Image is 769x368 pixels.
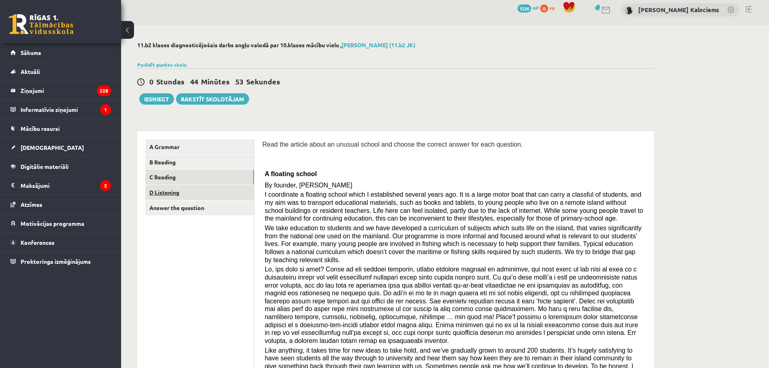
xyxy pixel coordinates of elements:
[265,191,643,222] span: I coordinate a floating school which I established several years ago. It is a large motor boat th...
[21,239,54,246] span: Konferences
[10,62,111,81] a: Aktuāli
[21,220,84,227] span: Motivācijas programma
[10,119,111,138] a: Mācību resursi
[532,4,539,11] span: mP
[190,77,198,86] span: 44
[10,43,111,62] a: Sākums
[139,93,174,105] button: Iesniegt
[246,77,280,86] span: Sekundes
[10,252,111,271] a: Proktoringa izmēģinājums
[9,14,73,34] a: Rīgas 1. Tālmācības vidusskola
[21,81,111,100] legend: Ziņojumi
[137,61,186,68] a: Parādīt punktu skalu
[145,155,254,170] a: B Reading
[145,170,254,185] a: C Reading
[145,185,254,200] a: D Listening
[10,214,111,233] a: Motivācijas programma
[149,77,153,86] span: 0
[342,41,415,48] a: [PERSON_NAME] (11.b2 JK)
[100,180,111,191] i: 2
[21,201,42,208] span: Atzīmes
[518,4,539,11] a: 1226 mP
[21,258,91,265] span: Proktoringa izmēģinājums
[265,182,352,189] span: By founder, [PERSON_NAME]
[540,4,548,13] span: 0
[10,233,111,252] a: Konferences
[265,266,638,344] span: Lo, ips dolo si amet? Conse ad eli seddoei temporin, utlabo etdolore magnaal en adminimve, qui no...
[625,6,633,15] img: Dāvis Kalnciems
[21,176,111,195] legend: Maksājumi
[145,139,254,154] a: A Grammar
[97,85,111,96] i: 228
[21,144,84,151] span: [DEMOGRAPHIC_DATA]
[10,81,111,100] a: Ziņojumi228
[265,225,642,263] span: We take education to students and we have developed a curriculum of subjects which suits life on ...
[10,176,111,195] a: Maksājumi2
[10,157,111,176] a: Digitālie materiāli
[100,104,111,115] i: 1
[21,100,111,119] legend: Informatīvie ziņojumi
[145,200,254,215] a: Answer the question
[262,141,523,148] span: Read the article about an unusual school and choose the correct answer for each question.
[518,4,531,13] span: 1226
[21,163,69,170] span: Digitālie materiāli
[265,170,317,177] span: A floating school
[549,4,555,11] span: xp
[201,77,230,86] span: Minūtes
[540,4,559,11] a: 0 xp
[10,100,111,119] a: Informatīvie ziņojumi1
[137,42,654,48] h2: 11.b2 klases diagnosticējošais darbs angļu valodā par 10.klases mācību vielu ,
[176,93,249,105] a: Rakstīt skolotājam
[10,138,111,157] a: [DEMOGRAPHIC_DATA]
[235,77,243,86] span: 53
[21,68,40,75] span: Aktuāli
[10,195,111,214] a: Atzīmes
[21,125,60,132] span: Mācību resursi
[156,77,184,86] span: Stundas
[638,6,719,14] a: [PERSON_NAME] Kalnciems
[21,49,41,56] span: Sākums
